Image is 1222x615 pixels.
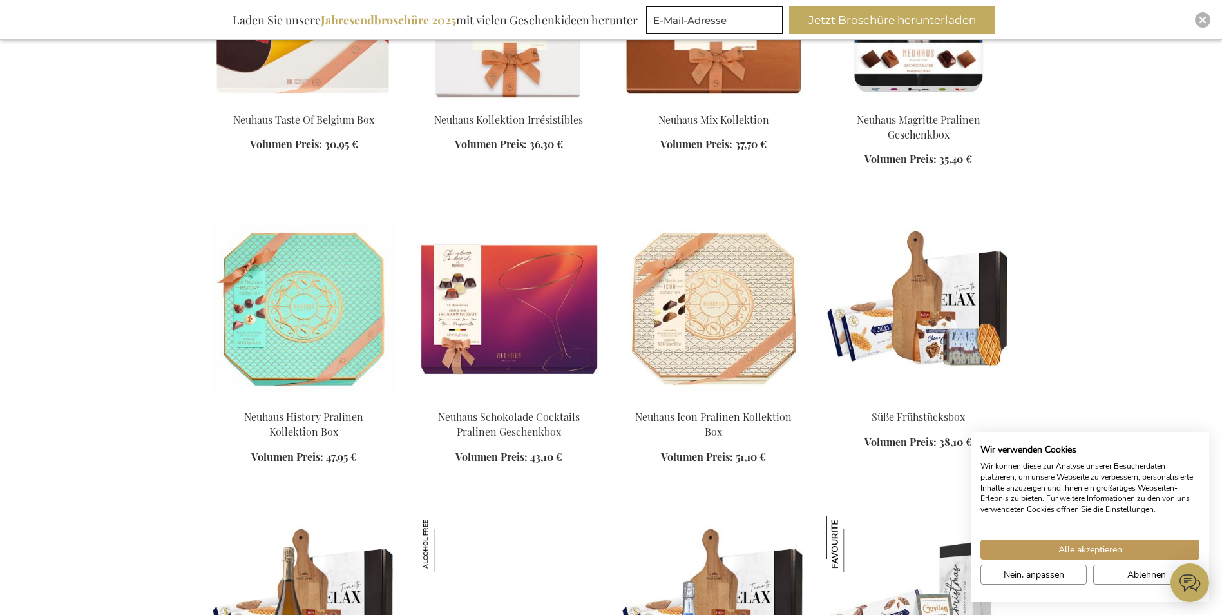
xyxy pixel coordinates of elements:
[438,410,580,438] a: Neuhaus Schokolade Cocktails Pralinen Geschenkbox
[212,219,396,399] img: Neuhaus History Pralinen Kollektion Box
[635,410,792,438] a: Neuhaus Icon Pralinen Kollektion Box
[212,97,396,109] a: Neuhaus Taste Of Belgium Box Neuhaus Taste Of Belgium Box
[455,450,528,464] span: Volumen Preis:
[434,113,583,126] a: Neuhaus Kollektion Irrésistibles
[864,435,937,449] span: Volumen Preis:
[417,97,601,109] a: Neuhaus Irrésistibles Collection
[864,435,972,450] a: Volumen Preis: 38,10 €
[980,444,1199,456] h2: Wir verwenden Cookies
[530,137,563,151] span: 36,30 €
[980,565,1087,585] button: cookie Einstellungen anpassen
[980,540,1199,560] button: Akzeptieren Sie alle cookies
[1093,565,1199,585] button: Alle verweigern cookies
[789,6,995,34] button: Jetzt Broschüre herunterladen
[1195,12,1210,28] div: Close
[661,450,766,465] a: Volumen Preis: 51,10 €
[939,152,972,166] span: 35,40 €
[857,113,980,141] a: Neuhaus Magritte Pralinen Geschenkbox
[417,516,472,572] img: Süßes Frühstück Mit NA Bubbels Box
[417,394,601,406] a: Neuhaus Schokolade Cocktails Pralinen Geschenkbox
[455,450,562,465] a: Volumen Preis: 43,10 €
[622,394,806,406] a: Neuhaus Icon Pralinen Kollektion Box - Exclusive Business Gifts
[646,6,783,34] input: E-Mail-Adresse
[244,410,363,438] a: Neuhaus History Pralinen Kollektion Box
[826,394,1011,406] a: Sweet Break(fast) Box
[622,97,806,109] a: Neuhaus Mix Collection
[325,137,358,151] span: 30,95 €
[1004,568,1064,581] span: Nein, anpassen
[455,137,527,151] span: Volumen Preis:
[250,137,358,152] a: Volumen Preis: 30,95 €
[660,137,767,152] a: Volumen Preis: 37,70 €
[321,12,456,28] b: Jahresendbroschüre 2025
[646,6,787,37] form: marketing offers and promotions
[250,137,322,151] span: Volumen Preis:
[417,219,601,399] img: Neuhaus Schokolade Cocktails Pralinen Geschenkbox
[826,516,882,572] img: Die Perfect Temptations Box
[980,461,1199,515] p: Wir können diese zur Analyse unserer Besucherdaten platzieren, um unsere Webseite zu verbessern, ...
[735,137,767,151] span: 37,70 €
[212,394,396,406] a: Neuhaus History Pralinen Kollektion Box
[530,450,562,464] span: 43,10 €
[326,450,357,464] span: 47,95 €
[1170,563,1209,602] iframe: belco-activator-frame
[661,450,733,464] span: Volumen Preis:
[658,113,769,126] a: Neuhaus Mix Kollektion
[251,450,357,465] a: Volumen Preis: 47,95 €
[1058,543,1122,556] span: Alle akzeptieren
[826,97,1011,109] a: Neuhaus Magritte Pralinen Geschenkbox
[233,113,374,126] a: Neuhaus Taste Of Belgium Box
[660,137,732,151] span: Volumen Preis:
[1199,16,1207,24] img: Close
[872,410,965,424] a: Süße Frühstücksbox
[1127,568,1166,581] span: Ablehnen
[864,152,972,167] a: Volumen Preis: 35,40 €
[826,219,1011,399] img: Sweet Break(fast) Box
[939,435,972,449] span: 38,10 €
[864,152,937,166] span: Volumen Preis:
[622,219,806,399] img: Neuhaus Icon Pralinen Kollektion Box - Exclusive Business Gifts
[251,450,323,464] span: Volumen Preis:
[455,137,563,152] a: Volumen Preis: 36,30 €
[736,450,766,464] span: 51,10 €
[227,6,644,34] div: Laden Sie unsere mit vielen Geschenkideen herunter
